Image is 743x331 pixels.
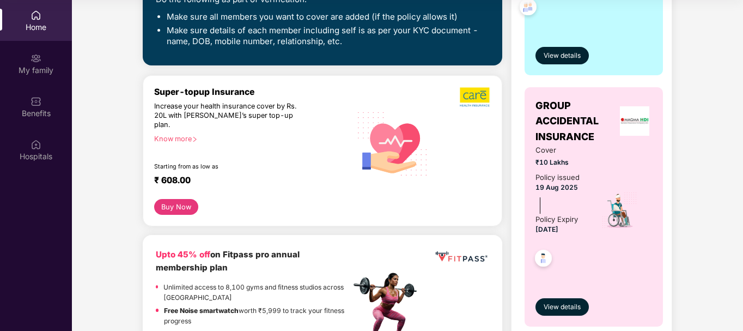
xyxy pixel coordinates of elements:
div: ₹ 608.00 [154,175,340,188]
span: 19 Aug 2025 [535,183,578,191]
div: Increase your health insurance cover by Rs. 20L with [PERSON_NAME]’s super top-up plan. [154,102,303,130]
img: insurerLogo [620,106,649,136]
span: View details [544,51,581,61]
p: worth ₹5,999 to track your fitness progress [164,305,350,326]
span: ₹10 Lakhs [535,157,587,167]
p: Unlimited access to 8,100 gyms and fitness studios across [GEOGRAPHIC_DATA] [163,282,350,303]
strong: Free Noise smartwatch [164,306,239,315]
span: GROUP ACCIDENTAL INSURANCE [535,98,617,145]
img: svg+xml;base64,PHN2ZyB3aWR0aD0iMjAiIGhlaWdodD0iMjAiIHZpZXdCb3g9IjAgMCAyMCAyMCIgZmlsbD0ibm9uZSIgeG... [31,53,41,64]
img: svg+xml;base64,PHN2ZyBpZD0iSG9zcGl0YWxzIiB4bWxucz0iaHR0cDovL3d3dy53My5vcmcvMjAwMC9zdmciIHdpZHRoPS... [31,139,41,150]
button: View details [535,298,589,316]
b: on Fitpass pro annual membership plan [156,249,300,273]
img: icon [601,191,638,230]
span: Cover [535,145,587,156]
button: Buy Now [154,199,198,215]
img: b5dec4f62d2307b9de63beb79f102df3.png [460,87,491,107]
img: svg+xml;base64,PHN2ZyBpZD0iQmVuZWZpdHMiIHhtbG5zPSJodHRwOi8vd3d3LnczLm9yZy8yMDAwL3N2ZyIgd2lkdGg9Ij... [31,96,41,107]
span: View details [544,302,581,312]
img: fppp.png [434,248,489,266]
div: Policy Expiry [535,214,578,225]
div: Know more [154,135,344,142]
div: Policy issued [535,172,580,183]
span: [DATE] [535,225,558,233]
img: svg+xml;base64,PHN2ZyB4bWxucz0iaHR0cDovL3d3dy53My5vcmcvMjAwMC9zdmciIHhtbG5zOnhsaW5rPSJodHRwOi8vd3... [351,100,435,186]
b: Upto 45% off [156,249,210,260]
img: svg+xml;base64,PHN2ZyB4bWxucz0iaHR0cDovL3d3dy53My5vcmcvMjAwMC9zdmciIHdpZHRoPSI0OC45NDMiIGhlaWdodD... [530,246,557,273]
li: Make sure all members you want to cover are added (if the policy allows it) [167,11,489,22]
button: View details [535,47,589,64]
img: svg+xml;base64,PHN2ZyBpZD0iSG9tZSIgeG1sbnM9Imh0dHA6Ly93d3cudzMub3JnLzIwMDAvc3ZnIiB3aWR0aD0iMjAiIG... [31,10,41,21]
div: Super-topup Insurance [154,87,351,97]
div: Starting from as low as [154,163,304,171]
li: Make sure details of each member including self is as per your KYC document - name, DOB, mobile n... [167,25,489,47]
span: right [192,136,198,142]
